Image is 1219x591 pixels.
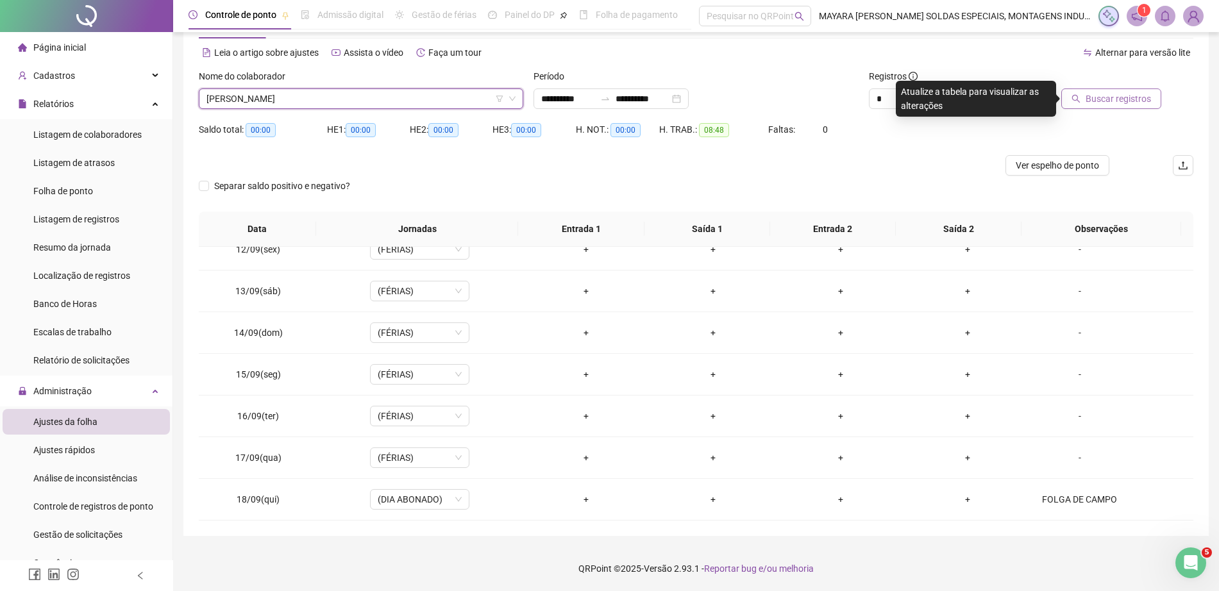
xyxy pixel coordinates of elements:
[533,409,640,423] div: +
[1142,6,1147,15] span: 1
[1102,9,1116,23] img: sparkle-icon.fc2bf0ac1784a2077858766a79e2daf3.svg
[596,10,678,20] span: Folha de pagamento
[1042,367,1118,381] div: -
[819,9,1091,23] span: MAYARA [PERSON_NAME] SOLDAS ESPECIAIS, MONTAGENS INDUSTRIAIS E TREINAMENTOS LTDA
[909,72,918,81] span: info-circle
[600,94,610,104] span: swap-right
[560,12,567,19] span: pushpin
[33,42,86,53] span: Página inicial
[428,123,458,137] span: 00:00
[896,81,1056,117] div: Atualize a tabela para visualizar as alterações
[1016,158,1099,172] span: Ver espelho de ponto
[33,355,130,365] span: Relatório de solicitações
[199,212,316,247] th: Data
[1032,222,1171,236] span: Observações
[1086,92,1151,106] span: Buscar registros
[1178,160,1188,171] span: upload
[511,123,541,137] span: 00:00
[488,10,497,19] span: dashboard
[428,47,482,58] span: Faça um tour
[136,571,145,580] span: left
[787,492,895,506] div: +
[787,284,895,298] div: +
[1042,242,1118,256] div: -
[344,47,403,58] span: Assista o vídeo
[33,417,97,427] span: Ajustes da folha
[914,409,1021,423] div: +
[33,186,93,196] span: Folha de ponto
[492,122,575,137] div: HE 3:
[1042,451,1118,465] div: -
[346,123,376,137] span: 00:00
[660,367,767,381] div: +
[33,129,142,140] span: Listagem de colaboradores
[33,299,97,309] span: Banco de Horas
[1042,326,1118,340] div: -
[378,240,462,259] span: (FÉRIAS)
[576,122,659,137] div: H. NOT.:
[236,244,280,254] span: 12/09(sex)
[18,71,27,80] span: user-add
[237,411,279,421] span: 16/09(ter)
[209,179,355,193] span: Separar saldo positivo e negativo?
[301,10,310,19] span: file-done
[214,47,319,58] span: Leia o artigo sobre ajustes
[1021,212,1181,247] th: Observações
[235,453,282,463] span: 17/09(qua)
[1005,155,1109,176] button: Ver espelho de ponto
[660,284,767,298] div: +
[534,69,573,83] label: Período
[410,122,492,137] div: HE 2:
[768,124,797,135] span: Faltas:
[660,451,767,465] div: +
[914,367,1021,381] div: +
[67,568,80,581] span: instagram
[33,71,75,81] span: Cadastros
[660,409,767,423] div: +
[1095,47,1190,58] span: Alternar para versão lite
[378,406,462,426] span: (FÉRIAS)
[896,212,1021,247] th: Saída 2
[378,490,462,509] span: (DIA ABONADO)
[610,123,641,137] span: 00:00
[1042,409,1118,423] div: -
[533,242,640,256] div: +
[1202,547,1212,558] span: 5
[1131,10,1143,22] span: notification
[914,242,1021,256] div: +
[787,242,895,256] div: +
[378,281,462,301] span: (FÉRIAS)
[1138,4,1150,17] sup: 1
[914,451,1021,465] div: +
[237,494,280,504] span: 18/09(qui)
[395,10,404,19] span: sun
[47,568,60,581] span: linkedin
[660,492,767,506] div: +
[1184,6,1203,26] img: 81816
[246,123,276,137] span: 00:00
[1159,10,1171,22] span: bell
[378,323,462,342] span: (FÉRIAS)
[33,327,112,337] span: Escalas de trabalho
[770,212,896,247] th: Entrada 2
[704,563,814,574] span: Reportar bug e/ou melhoria
[1072,94,1080,103] span: search
[787,367,895,381] div: +
[412,10,476,20] span: Gestão de férias
[236,369,281,379] span: 15/09(seg)
[33,99,74,109] span: Relatórios
[33,271,130,281] span: Localização de registros
[1061,88,1161,109] button: Buscar registros
[18,43,27,52] span: home
[33,558,81,568] span: Ocorrências
[533,326,640,340] div: +
[518,212,644,247] th: Entrada 1
[660,242,767,256] div: +
[533,284,640,298] div: +
[600,94,610,104] span: to
[378,448,462,467] span: (FÉRIAS)
[378,365,462,384] span: (FÉRIAS)
[505,10,555,20] span: Painel do DP
[202,48,211,57] span: file-text
[659,122,768,137] div: H. TRAB.:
